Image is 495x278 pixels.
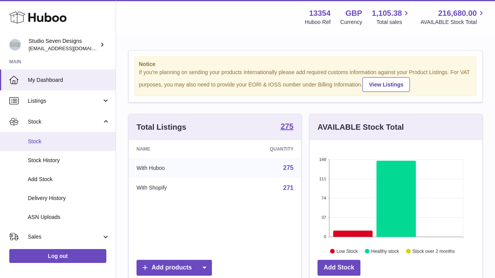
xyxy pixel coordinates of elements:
text: 111 [319,176,326,181]
th: Quantity [222,140,301,158]
strong: Notice [139,61,472,68]
span: [EMAIL_ADDRESS][DOMAIN_NAME] [29,45,114,51]
span: Total sales [376,19,411,26]
div: Huboo Ref [305,19,331,26]
span: Stock [28,118,102,125]
span: Add Stock [28,176,110,183]
text: 0 [324,234,326,239]
span: 1,105.38 [372,8,402,19]
div: Currency [340,19,362,26]
span: My Dashboard [28,76,110,84]
text: Low Stock [336,248,358,254]
span: Listings [28,97,102,105]
th: Name [129,140,222,158]
a: 275 [281,122,294,132]
span: AVAILABLE Stock Total [420,19,486,26]
strong: 275 [281,122,294,130]
span: Delivery History [28,195,110,202]
strong: GBP [345,8,362,19]
span: Stock [28,138,110,145]
a: Add products [137,260,212,276]
text: Healthy stock [371,248,399,254]
strong: 13354 [309,8,331,19]
div: If you're planning on sending your products internationally please add required customs informati... [139,69,472,92]
a: 1,105.38 Total sales [372,8,411,26]
span: 216,680.00 [438,8,477,19]
text: 148 [319,157,326,162]
span: Sales [28,233,102,241]
a: 216,680.00 AVAILABLE Stock Total [420,8,486,26]
a: 271 [283,185,294,191]
a: 275 [283,164,294,171]
h3: AVAILABLE Stock Total [317,122,404,132]
span: Stock History [28,157,110,164]
text: Stock over 2 months [412,248,454,254]
a: Add Stock [317,260,360,276]
a: View Listings [362,77,410,92]
a: Log out [9,249,106,263]
img: contact.studiosevendesigns@gmail.com [9,39,21,51]
div: Studio Seven Designs [29,37,98,52]
td: With Shopify [129,178,222,198]
text: 37 [321,215,326,220]
h3: Total Listings [137,122,186,132]
td: With Huboo [129,158,222,178]
text: 74 [321,196,326,200]
span: ASN Uploads [28,214,110,221]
